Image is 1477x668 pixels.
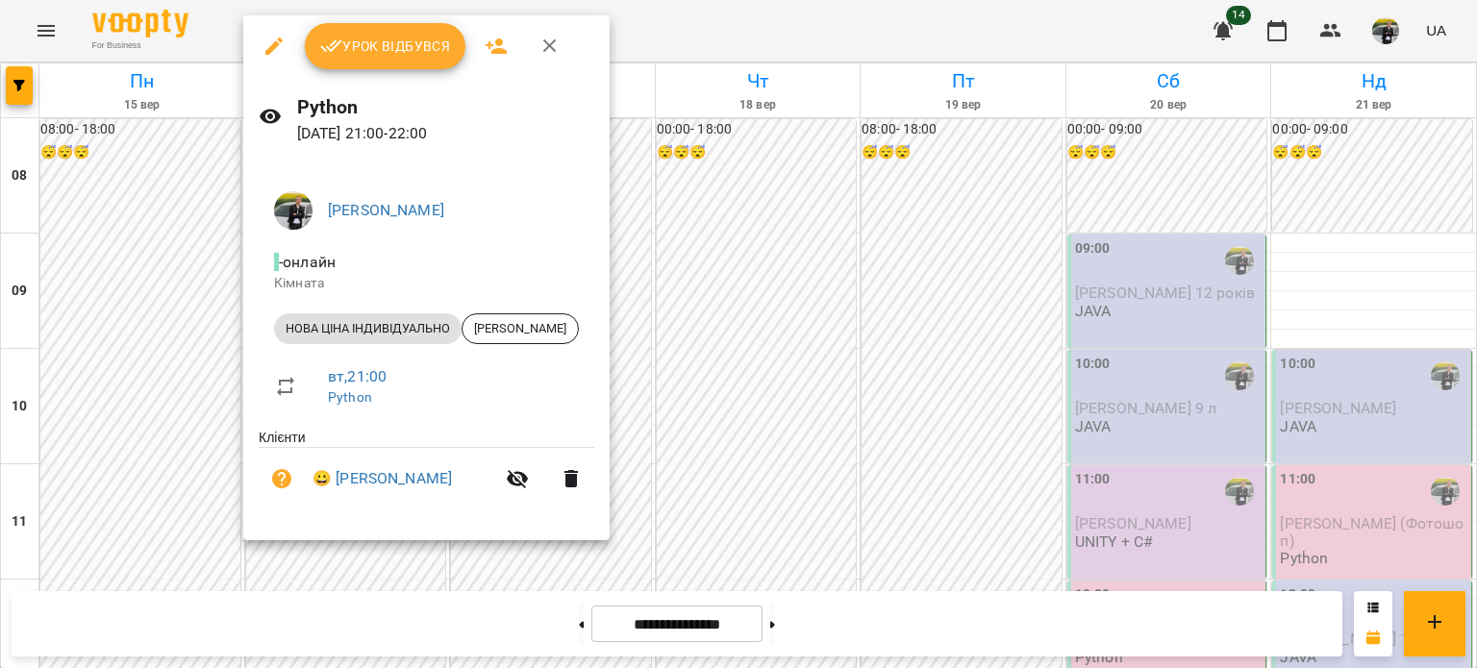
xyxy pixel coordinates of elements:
[328,201,444,219] a: [PERSON_NAME]
[320,35,451,58] span: Урок відбувся
[274,274,579,293] p: Кімната
[462,313,579,344] div: [PERSON_NAME]
[328,367,387,385] a: вт , 21:00
[274,191,313,230] img: a92d573242819302f0c564e2a9a4b79e.jpg
[297,92,594,122] h6: Python
[328,389,372,405] a: Python
[305,23,466,69] button: Урок відбувся
[259,428,594,517] ul: Клієнти
[274,320,462,337] span: НОВА ЦІНА ІНДИВІДУАЛЬНО
[297,122,594,145] p: [DATE] 21:00 - 22:00
[463,320,578,337] span: [PERSON_NAME]
[259,456,305,502] button: Візит ще не сплачено. Додати оплату?
[274,253,339,271] span: - онлайн
[313,467,452,490] a: 😀 [PERSON_NAME]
